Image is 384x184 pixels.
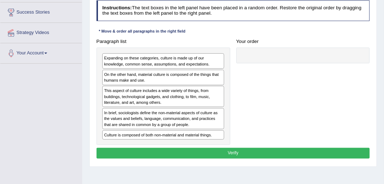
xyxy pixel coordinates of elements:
[102,108,224,129] div: In brief, sociologists define the non-material aspects of culture as the values and beliefs, lang...
[102,130,224,140] div: Culture is composed of both non-material and material things.
[97,148,370,158] button: Verify
[97,39,230,44] h4: Paragraph list
[97,0,370,21] h4: The text boxes in the left panel have been placed in a random order. Restore the original order b...
[0,23,82,41] a: Strategy Videos
[102,70,224,85] div: On the other hand, material culture is composed of the things that humans make and use.
[97,29,188,35] div: * Move & order all paragraphs in the right field
[102,53,224,69] div: Expanding on these categories, culture is made up of our knowledge, common sense, assumptions, an...
[0,3,82,20] a: Success Stories
[102,86,224,107] div: This aspect of culture includes a wide variety of things, from buildings, technological gadgets, ...
[236,39,370,44] h4: Your order
[0,43,82,61] a: Your Account
[102,5,132,10] b: Instructions:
